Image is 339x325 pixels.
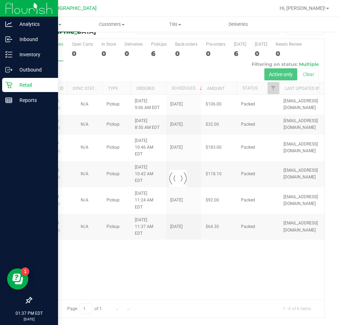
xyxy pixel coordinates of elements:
iframe: Resource center unread badge [21,267,29,276]
h3: Purchase Summary: [31,22,129,35]
p: Inventory [12,50,55,59]
p: Retail [12,81,55,89]
inline-svg: Inbound [5,36,12,43]
inline-svg: Outbound [5,66,12,73]
p: Inbound [12,35,55,44]
a: Tills [143,17,207,32]
a: Deliveries [207,17,270,32]
inline-svg: Analytics [5,21,12,28]
iframe: Resource center [7,268,28,290]
span: [GEOGRAPHIC_DATA] [48,5,97,11]
inline-svg: Inventory [5,51,12,58]
inline-svg: Reports [5,97,12,104]
p: 01:37 PM EDT [3,310,55,317]
inline-svg: Retail [5,81,12,89]
p: Analytics [12,20,55,28]
p: Outbound [12,65,55,74]
span: Deliveries [219,21,258,28]
span: Tills [144,21,206,28]
p: [DATE] [3,317,55,322]
p: Reports [12,96,55,104]
a: Customers [80,17,144,32]
span: Customers [81,21,143,28]
span: Hi, [PERSON_NAME]! [280,5,326,11]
